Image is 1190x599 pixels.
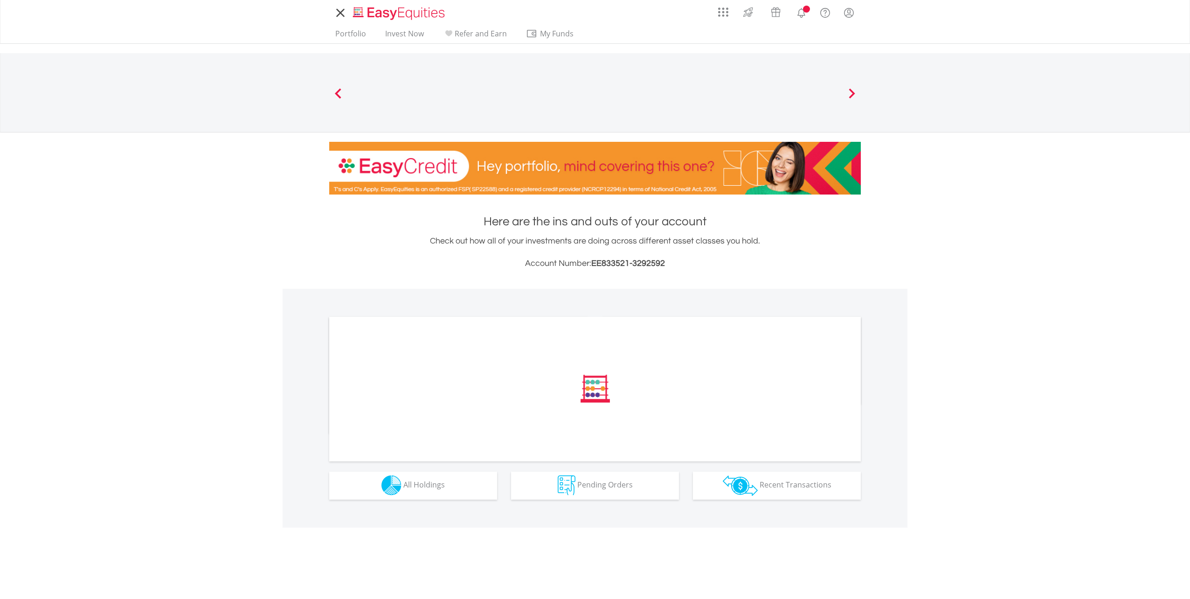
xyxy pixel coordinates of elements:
img: transactions-zar-wht.png [723,475,758,496]
img: grid-menu-icon.svg [718,7,728,17]
span: EE833521-3292592 [591,259,665,268]
a: Notifications [789,2,813,21]
button: All Holdings [329,472,497,500]
img: holdings-wht.png [381,475,401,495]
a: Vouchers [762,2,789,20]
img: EasyCredit Promotion Banner [329,142,861,195]
img: pending_instructions-wht.png [558,475,575,495]
button: Recent Transactions [693,472,861,500]
img: vouchers-v2.svg [768,5,783,20]
a: Home page [349,2,449,21]
span: Refer and Earn [455,28,507,39]
img: EasyEquities_Logo.png [351,6,449,21]
a: AppsGrid [712,2,734,17]
h1: Here are the ins and outs of your account [329,213,861,230]
img: thrive-v2.svg [740,5,756,20]
a: Refer and Earn [439,29,511,43]
span: My Funds [526,28,587,40]
button: Pending Orders [511,472,679,500]
span: Recent Transactions [760,480,831,490]
a: Portfolio [332,29,370,43]
h3: Account Number: [329,257,861,270]
a: My Profile [837,2,861,23]
div: Check out how all of your investments are doing across different asset classes you hold. [329,235,861,270]
a: FAQ's and Support [813,2,837,21]
a: Invest Now [381,29,428,43]
span: All Holdings [403,480,445,490]
span: Pending Orders [577,480,633,490]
